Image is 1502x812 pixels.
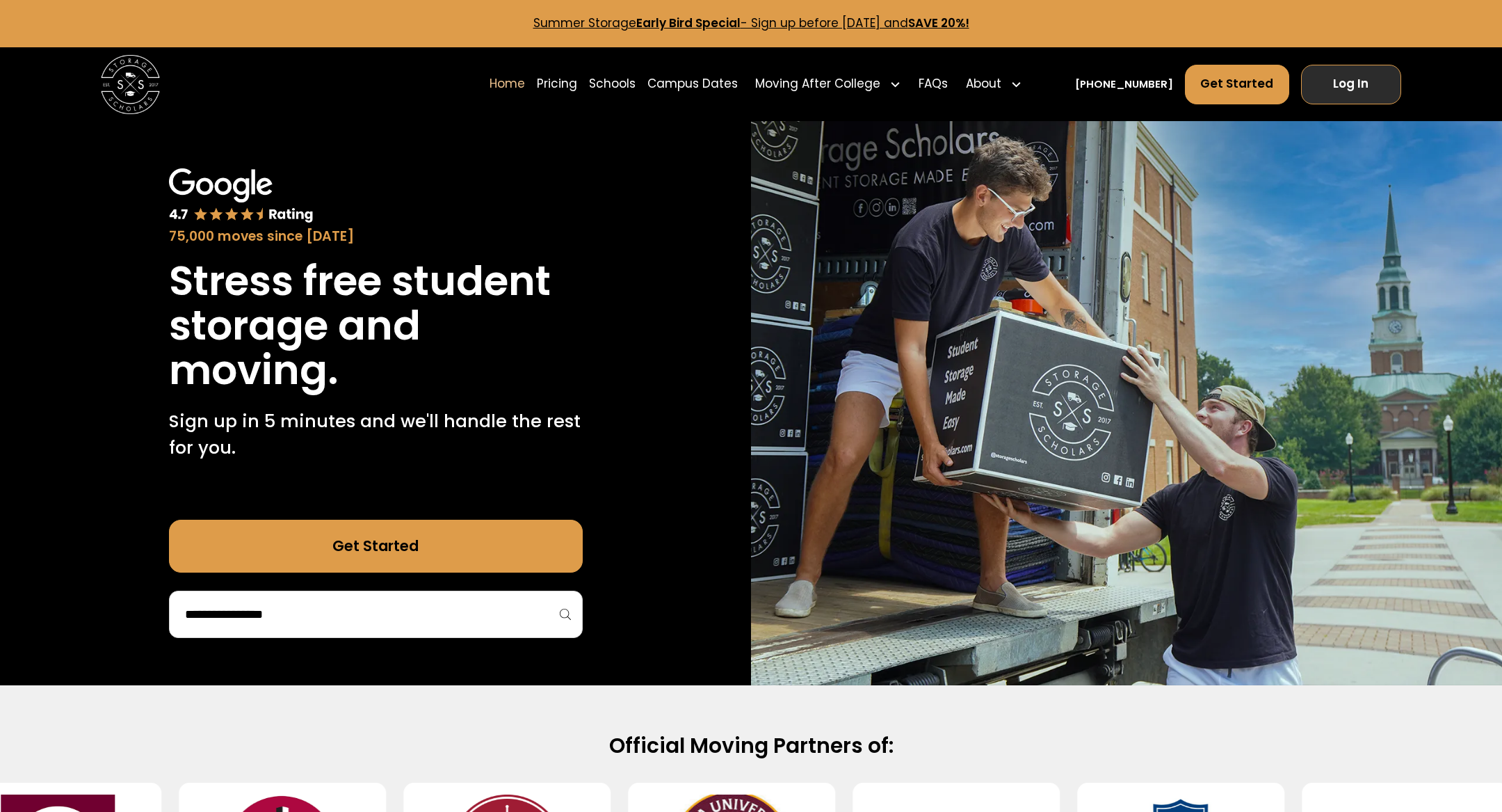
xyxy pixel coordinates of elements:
img: Storage Scholars makes moving and storage easy. [751,121,1502,685]
h1: Stress free student storage and moving. [169,259,583,393]
a: Home [490,63,525,105]
a: [PHONE_NUMBER] [1075,77,1173,92]
a: Get Started [1185,65,1289,104]
a: Summer StorageEarly Bird Special- Sign up before [DATE] andSAVE 20%! [533,15,969,31]
a: FAQs [919,63,948,105]
div: 75,000 moves since [DATE] [169,227,583,247]
a: Pricing [537,63,577,105]
div: About [960,63,1028,105]
p: Sign up in 5 minutes and we'll handle the rest for you. [169,408,583,461]
a: Get Started [169,520,583,573]
img: Google 4.7 star rating [169,168,314,224]
strong: SAVE 20%! [908,15,969,31]
div: Moving After College [750,63,907,105]
a: Campus Dates [647,63,738,105]
a: Schools [589,63,636,105]
img: Storage Scholars main logo [101,55,160,114]
strong: Early Bird Special [636,15,741,31]
div: Moving After College [755,75,880,93]
a: home [101,55,160,114]
div: About [966,75,1001,93]
h2: Official Moving Partners of: [278,733,1224,760]
a: Log In [1301,65,1402,104]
